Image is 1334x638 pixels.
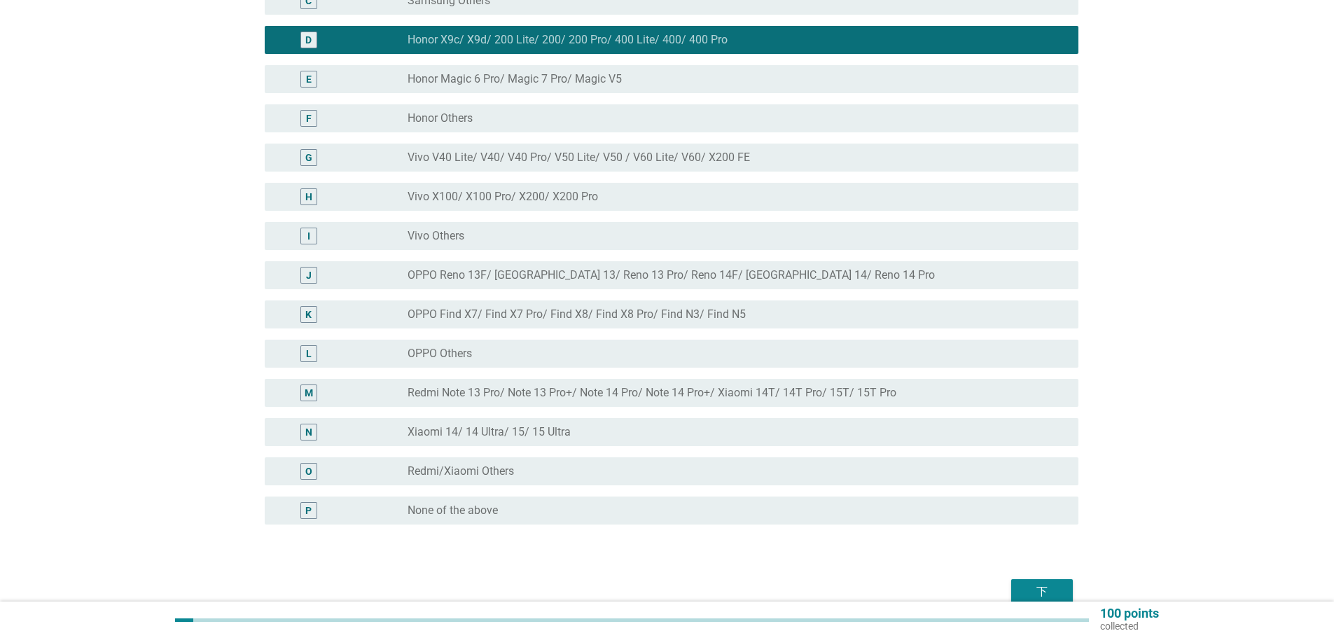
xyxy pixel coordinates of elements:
label: Honor Magic 6 Pro/ Magic 7 Pro/ Magic V5 [408,72,622,86]
div: J [306,268,312,283]
label: Honor Others [408,111,473,125]
div: L [306,347,312,361]
div: O [305,464,312,479]
label: OPPO Others [408,347,472,361]
p: 100 points [1100,607,1159,620]
div: I [307,229,310,244]
div: D [305,33,312,48]
div: E [306,72,312,87]
div: H [305,190,312,204]
p: collected [1100,620,1159,632]
label: OPPO Reno 13F/ [GEOGRAPHIC_DATA] 13/ Reno 13 Pro/ Reno 14F/ [GEOGRAPHIC_DATA] 14/ Reno 14 Pro [408,268,935,282]
label: Xiaomi 14/ 14 Ultra/ 15/ 15 Ultra [408,425,571,439]
button: 下 [1011,579,1073,604]
label: Honor X9c/ X9d/ 200 Lite/ 200/ 200 Pro/ 400 Lite/ 400/ 400 Pro [408,33,728,47]
label: Redmi Note 13 Pro/ Note 13 Pro+/ Note 14 Pro/ Note 14 Pro+/ Xiaomi 14T/ 14T Pro/ 15T/ 15T Pro [408,386,896,400]
div: K [305,307,312,322]
div: G [305,151,312,165]
label: Vivo X100/ X100 Pro/ X200/ X200 Pro [408,190,598,204]
div: N [305,425,312,440]
label: Vivo V40 Lite/ V40/ V40 Pro/ V50 Lite/ V50 / V60 Lite/ V60/ X200 FE [408,151,750,165]
label: Redmi/Xiaomi Others [408,464,514,478]
label: OPPO Find X7/ Find X7 Pro/ Find X8/ Find X8 Pro/ Find N3/ Find N5 [408,307,746,321]
div: F [306,111,312,126]
label: None of the above [408,504,498,518]
div: M [305,386,313,401]
div: 下 [1022,583,1062,600]
label: Vivo Others [408,229,464,243]
div: P [305,504,312,518]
